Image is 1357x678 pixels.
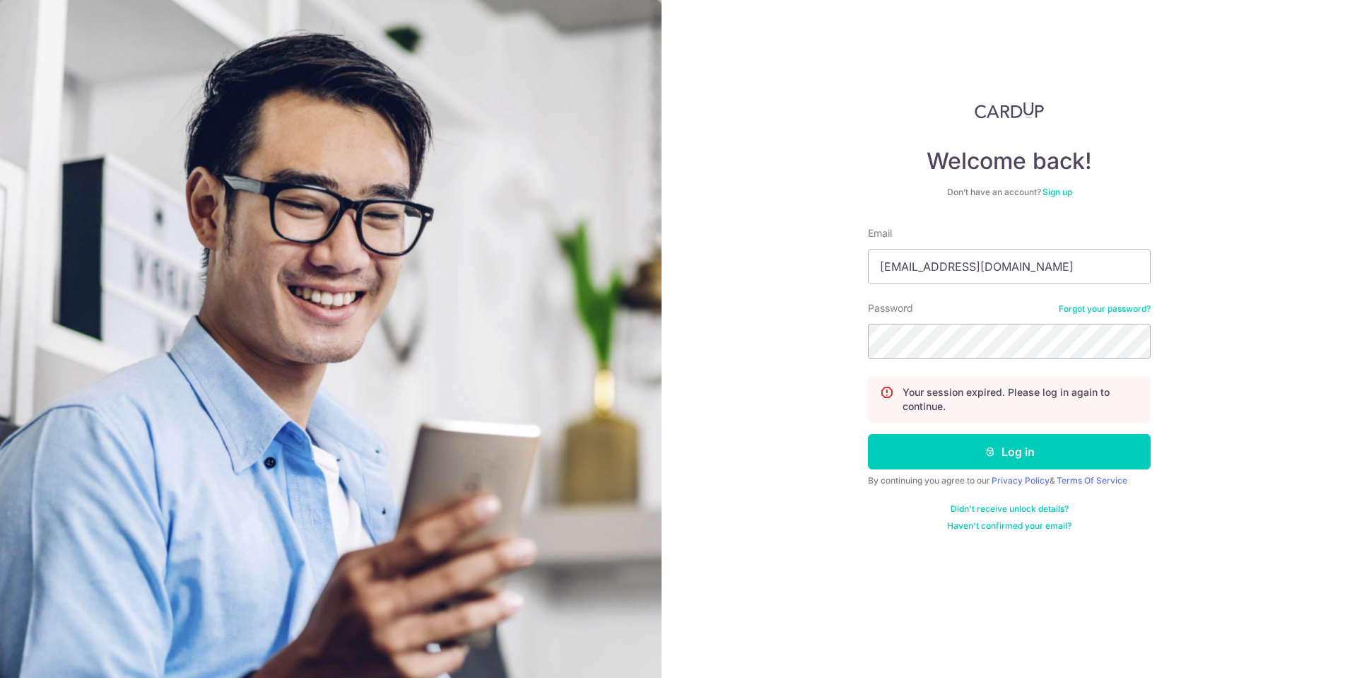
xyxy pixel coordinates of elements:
[868,147,1151,175] h4: Welcome back!
[947,520,1071,532] a: Haven't confirmed your email?
[951,503,1069,515] a: Didn't receive unlock details?
[975,102,1044,119] img: CardUp Logo
[868,475,1151,486] div: By continuing you agree to our &
[1042,187,1072,197] a: Sign up
[868,226,892,240] label: Email
[1057,475,1127,486] a: Terms Of Service
[868,249,1151,284] input: Enter your Email
[992,475,1050,486] a: Privacy Policy
[868,434,1151,469] button: Log in
[903,385,1139,414] p: Your session expired. Please log in again to continue.
[1059,303,1151,315] a: Forgot your password?
[868,301,913,315] label: Password
[868,187,1151,198] div: Don’t have an account?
